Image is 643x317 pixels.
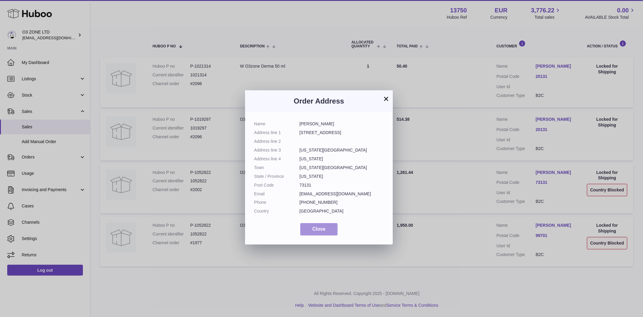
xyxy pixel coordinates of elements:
[300,121,384,127] dd: [PERSON_NAME]
[383,95,390,102] button: ×
[254,174,300,179] dt: State / Province
[300,223,338,235] button: Close
[300,147,384,153] dd: [US_STATE][GEOGRAPHIC_DATA]
[300,191,384,197] dd: [EMAIL_ADDRESS][DOMAIN_NAME]
[254,121,300,127] dt: Name
[300,174,384,179] dd: [US_STATE]
[300,165,384,171] dd: [US_STATE][GEOGRAPHIC_DATA]
[254,191,300,197] dt: Email
[254,147,300,153] dt: Address line 3
[300,200,384,205] dd: [PHONE_NUMBER]
[300,156,384,162] dd: [US_STATE]
[254,182,300,188] dt: Post Code
[254,165,300,171] dt: Town
[300,182,384,188] dd: 73131
[254,156,300,162] dt: Address line 4
[254,200,300,205] dt: Phone
[254,130,300,136] dt: Address line 1
[300,208,384,214] dd: [GEOGRAPHIC_DATA]
[254,208,300,214] dt: Country
[300,130,384,136] dd: [STREET_ADDRESS]
[254,96,384,106] h3: Order Address
[312,226,326,232] span: Close
[254,139,300,144] dt: Address line 2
